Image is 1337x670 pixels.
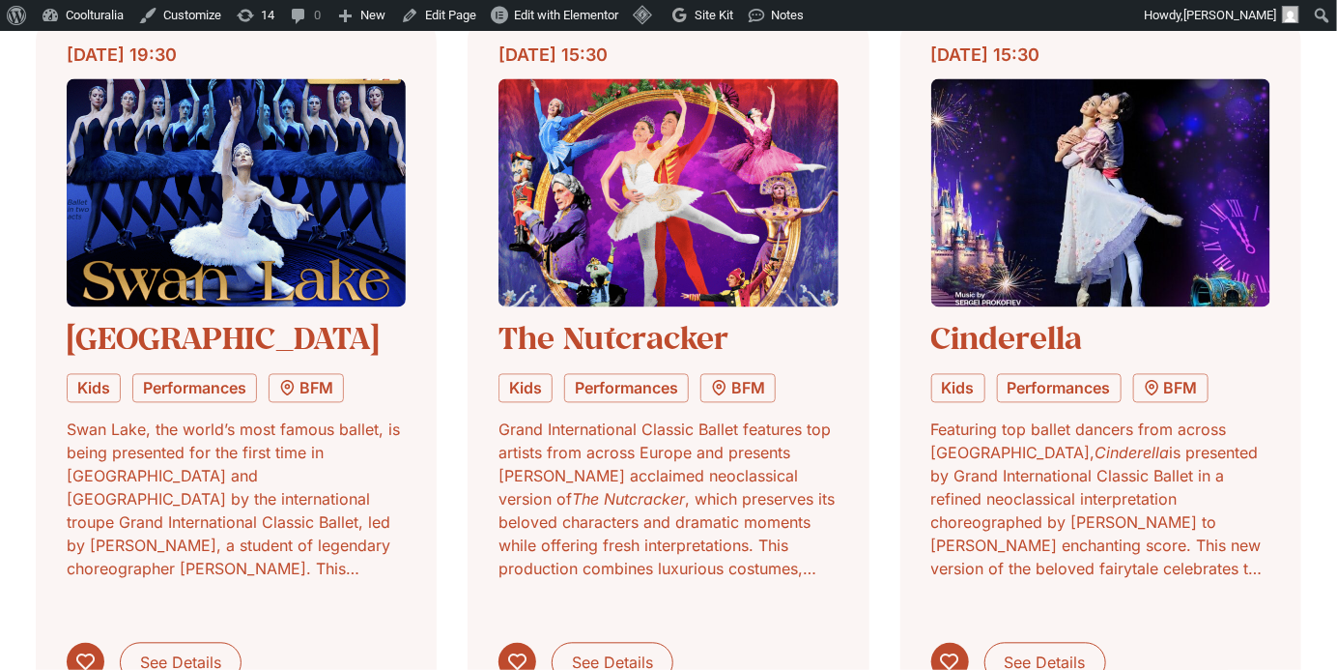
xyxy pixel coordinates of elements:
[931,318,1083,359] a: Cinderella
[67,42,406,68] div: [DATE] 19:30
[997,374,1122,403] a: Performances
[498,42,838,68] div: [DATE] 15:30
[498,419,838,581] p: Grand International Classic Ballet features top artists from across Europe and presents [PERSON_N...
[564,374,689,403] a: Performances
[1095,444,1170,463] em: Cinderella
[514,8,618,22] span: Edit with Elementor
[1133,374,1209,403] a: BFM
[931,374,985,403] a: Kids
[931,42,1270,68] div: [DATE] 15:30
[700,374,776,403] a: BFM
[498,318,728,359] a: The Nutcracker
[67,374,121,403] a: Kids
[572,490,685,510] em: The Nutcracker
[1183,8,1276,22] span: [PERSON_NAME]
[67,419,406,581] p: Swan Lake, the world’s most famous ballet, is being presented for the first time in [GEOGRAPHIC_D...
[67,318,379,359] a: [GEOGRAPHIC_DATA]
[931,419,1270,581] p: Featuring top ballet dancers from across [GEOGRAPHIC_DATA], is presented by Grand International C...
[498,374,553,403] a: Kids
[269,374,344,403] a: BFM
[132,374,257,403] a: Performances
[695,8,733,22] span: Site Kit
